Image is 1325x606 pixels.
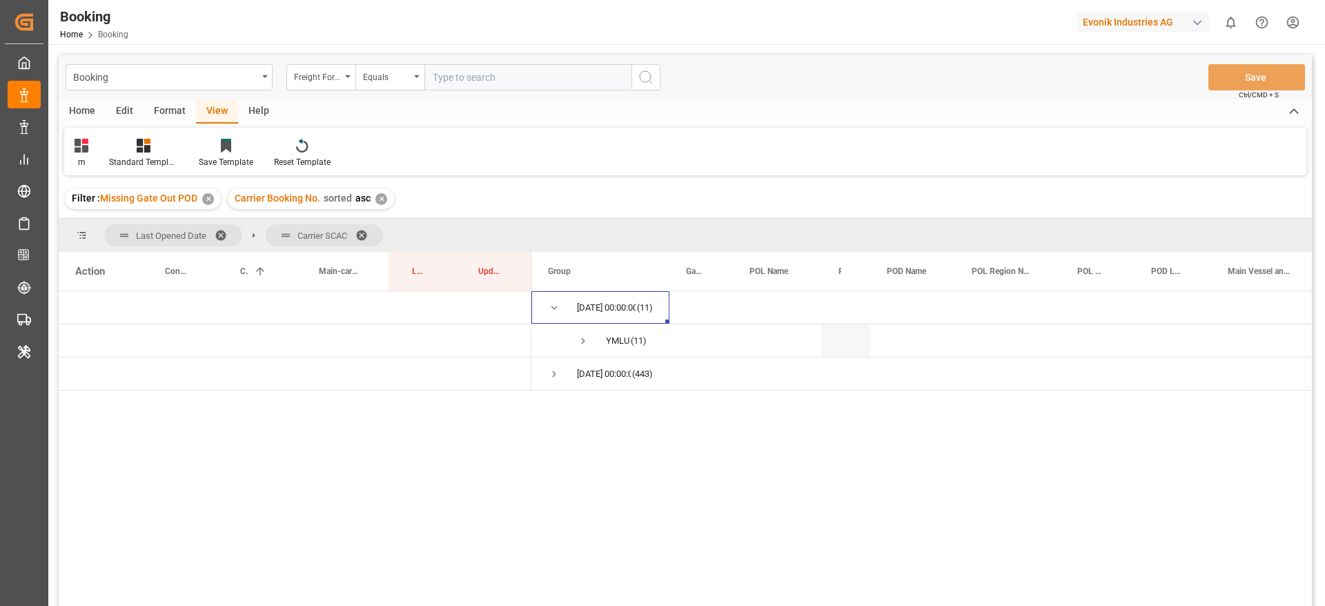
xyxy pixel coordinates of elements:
[59,291,531,324] div: Press SPACE to select this row.
[1077,9,1215,35] button: Evonik Industries AG
[106,100,144,124] div: Edit
[1246,7,1277,38] button: Help Center
[363,68,410,84] div: Equals
[631,325,647,357] span: (11)
[749,266,788,276] span: POL Name
[1239,90,1279,100] span: Ctrl/CMD + S
[1151,266,1182,276] span: POD Locode
[324,193,352,204] span: sorted
[75,265,105,277] div: Action
[59,324,531,358] div: Press SPACE to select this row.
[412,266,426,276] span: Last Opened By
[240,266,248,276] span: Carrier Booking No.
[637,292,653,324] span: (11)
[60,6,128,27] div: Booking
[294,68,341,84] div: Freight Forwarder's Reference No.
[606,325,629,357] div: YMLU
[144,100,196,124] div: Format
[577,292,636,324] div: [DATE] 00:00:00
[1208,64,1305,90] button: Save
[319,266,360,276] span: Main-carriage No.
[196,100,238,124] div: View
[1228,266,1292,276] span: Main Vessel and Vessel Imo
[631,64,660,90] button: search button
[109,156,178,168] div: Standard Templates
[838,266,841,276] span: POL Country
[1077,266,1106,276] span: POL Locode
[73,68,257,85] div: Booking
[478,266,502,276] span: Update Last Opened By
[100,193,197,204] span: Missing Gate Out POD
[286,64,355,90] button: open menu
[199,156,253,168] div: Save Template
[424,64,631,90] input: Type to search
[686,266,704,276] span: Gate In POL
[972,266,1032,276] span: POL Region Name
[1077,12,1210,32] div: Evonik Industries AG
[355,64,424,90] button: open menu
[1215,7,1246,38] button: show 0 new notifications
[136,231,206,241] span: Last Opened Date
[72,193,100,204] span: Filter :
[355,193,371,204] span: asc
[548,266,571,276] span: Group
[632,358,653,390] span: (443)
[202,193,214,205] div: ✕
[375,193,387,205] div: ✕
[887,266,926,276] span: POD Name
[66,64,273,90] button: open menu
[297,231,347,241] span: Carrier SCAC
[238,100,279,124] div: Help
[577,358,631,390] div: [DATE] 00:00:00
[235,193,320,204] span: Carrier Booking No.
[75,156,88,168] div: m
[274,156,331,168] div: Reset Template
[60,30,83,39] a: Home
[165,266,188,276] span: Container No.
[59,100,106,124] div: Home
[59,358,531,391] div: Press SPACE to select this row.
